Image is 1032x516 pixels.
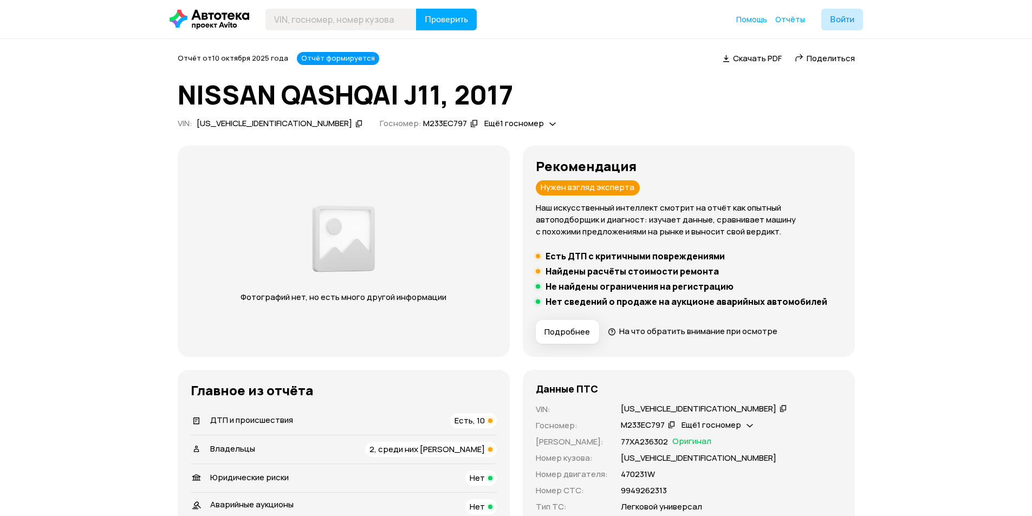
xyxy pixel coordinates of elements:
div: М233ЕС797 [423,118,467,129]
button: Войти [821,9,863,30]
p: Легковой универсал [621,501,702,513]
h4: Данные ПТС [536,383,598,395]
input: VIN, госномер, номер кузова [265,9,417,30]
p: [US_VEHICLE_IDENTIFICATION_NUMBER] [621,452,776,464]
span: VIN : [178,117,192,129]
p: 9949262313 [621,485,667,497]
h5: Есть ДТП с критичными повреждениями [546,251,725,262]
a: Отчёты [775,14,805,25]
p: [PERSON_NAME] : [536,436,608,448]
h5: Не найдены ограничения на регистрацию [546,281,734,292]
span: 2, среди них [PERSON_NAME] [369,443,485,455]
p: 77ХА236302 [621,436,668,448]
a: На что обратить внимание при осмотре [608,325,778,337]
span: На что обратить внимание при осмотре [619,325,777,337]
span: Есть, 10 [455,415,485,426]
h5: Найдены расчёты стоимости ремонта [546,266,719,277]
span: Юридические риски [210,472,289,483]
span: Поделиться [807,53,855,64]
h1: NISSAN QASHQAI J11, 2017 [178,80,855,109]
div: [US_VEHICLE_IDENTIFICATION_NUMBER] [621,403,776,415]
span: Проверить [425,15,468,24]
span: ДТП и происшествия [210,414,293,426]
img: 2a3f492e8892fc00.png [309,199,378,278]
span: Госномер: [380,117,421,129]
div: Отчёт формируется [297,52,379,65]
span: Ещё 1 госномер [484,117,544,129]
span: Нет [470,501,485,512]
span: Аварийные аукционы [210,499,294,510]
div: М233ЕС797 [621,420,665,431]
button: Подробнее [536,320,599,344]
p: VIN : [536,403,608,415]
p: Номер кузова : [536,452,608,464]
p: Номер СТС : [536,485,608,497]
span: Помощь [736,14,767,24]
h5: Нет сведений о продаже на аукционе аварийных автомобилей [546,296,827,307]
span: Отчёты [775,14,805,24]
p: Номер двигателя : [536,468,608,480]
span: Подробнее [544,326,590,337]
a: Поделиться [795,53,855,64]
span: Оригинал [672,436,711,448]
span: Владельцы [210,443,255,454]
p: 470231W [621,468,655,480]
p: Наш искусственный интеллект смотрит на отчёт как опытный автоподборщик и диагност: изучает данные... [536,202,842,238]
p: Фотографий нет, но есть много другой информации [230,291,457,303]
span: Войти [830,15,854,24]
h3: Рекомендация [536,159,842,174]
span: Ещё 1 госномер [681,419,741,430]
p: Госномер : [536,420,608,432]
span: Нет [470,472,485,484]
h3: Главное из отчёта [191,383,497,398]
button: Проверить [416,9,477,30]
span: Скачать PDF [733,53,782,64]
div: Нужен взгляд эксперта [536,180,640,195]
a: Скачать PDF [723,53,782,64]
p: Тип ТС : [536,501,608,513]
span: Отчёт от 10 октября 2025 года [178,53,288,63]
a: Помощь [736,14,767,25]
div: [US_VEHICLE_IDENTIFICATION_NUMBER] [197,118,352,129]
